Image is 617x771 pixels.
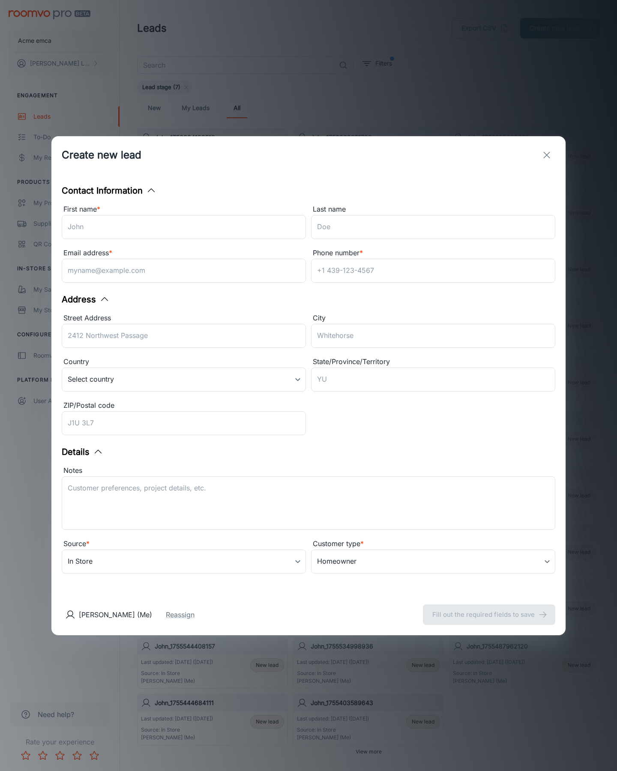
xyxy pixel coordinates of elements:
input: Doe [311,215,555,239]
input: +1 439-123-4567 [311,259,555,283]
button: exit [538,146,555,164]
button: Reassign [166,610,195,620]
div: Street Address [62,313,306,324]
input: J1U 3L7 [62,411,306,435]
input: myname@example.com [62,259,306,283]
div: Last name [311,204,555,215]
div: Select country [62,368,306,391]
div: Country [62,356,306,368]
div: Customer type [311,538,555,550]
div: State/Province/Territory [311,356,555,368]
div: Phone number [311,248,555,259]
button: Address [62,293,110,306]
button: Contact Information [62,184,156,197]
button: Details [62,445,103,458]
input: Whitehorse [311,324,555,348]
div: City [311,313,555,324]
div: In Store [62,550,306,574]
input: YU [311,368,555,391]
div: Email address [62,248,306,259]
div: Homeowner [311,550,555,574]
div: First name [62,204,306,215]
h1: Create new lead [62,147,141,163]
p: [PERSON_NAME] (Me) [79,610,152,620]
input: 2412 Northwest Passage [62,324,306,348]
div: Notes [62,465,555,476]
div: Source [62,538,306,550]
div: ZIP/Postal code [62,400,306,411]
input: John [62,215,306,239]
